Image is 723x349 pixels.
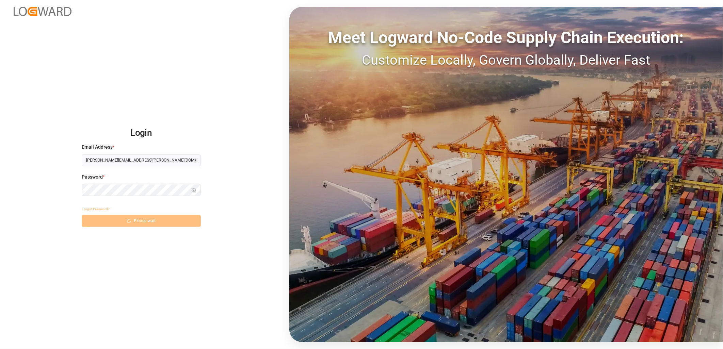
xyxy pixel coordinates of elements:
img: Logward_new_orange.png [14,7,71,16]
span: Password [82,173,103,181]
div: Meet Logward No-Code Supply Chain Execution: [289,26,723,50]
h2: Login [82,122,201,144]
input: Enter your email [82,154,201,166]
div: Customize Locally, Govern Globally, Deliver Fast [289,50,723,70]
span: Email Address [82,144,113,151]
